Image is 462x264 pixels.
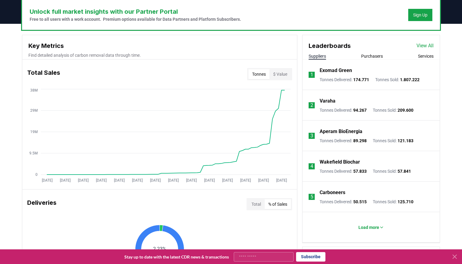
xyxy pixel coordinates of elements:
[353,108,367,113] span: 94.267
[265,199,291,209] button: % of Sales
[60,178,71,183] tspan: [DATE]
[416,42,434,49] a: View All
[276,178,287,183] tspan: [DATE]
[30,88,38,92] tspan: 38M
[353,199,367,204] span: 50.515
[398,199,413,204] span: 125.710
[400,77,420,82] span: 1.807.222
[353,138,367,143] span: 89.298
[320,168,367,174] p: Tonnes Delivered :
[132,178,143,183] tspan: [DATE]
[168,178,179,183] tspan: [DATE]
[35,172,38,177] tspan: 0
[320,77,369,83] p: Tonnes Delivered :
[373,107,413,113] p: Tonnes Sold :
[353,77,369,82] span: 174.771
[240,178,251,183] tspan: [DATE]
[418,53,434,59] button: Services
[320,199,367,205] p: Tonnes Delivered :
[320,107,367,113] p: Tonnes Delivered :
[408,9,432,21] button: Sign Up
[309,41,351,50] h3: Leaderboards
[310,193,313,201] p: 5
[114,178,125,183] tspan: [DATE]
[27,68,60,80] h3: Total Sales
[320,128,362,135] a: Aperam BioEnergia
[222,178,233,183] tspan: [DATE]
[204,178,215,183] tspan: [DATE]
[320,67,352,74] a: Exomad Green
[96,178,107,183] tspan: [DATE]
[186,178,197,183] tspan: [DATE]
[248,69,269,79] button: Tonnes
[375,77,420,83] p: Tonnes Sold :
[398,138,413,143] span: 121.183
[413,12,427,18] a: Sign Up
[78,178,89,183] tspan: [DATE]
[310,163,313,170] p: 4
[27,198,57,210] h3: Deliveries
[30,7,241,16] h3: Unlock full market insights with our Partner Portal
[320,189,345,196] a: Carboneers
[358,224,379,230] p: Load more
[398,108,413,113] span: 209.600
[28,41,291,50] h3: Key Metrics
[361,53,383,59] button: Purchasers
[373,168,411,174] p: Tonnes Sold :
[28,52,291,58] p: Find detailed analysis of carbon removal data through time.
[320,138,367,144] p: Tonnes Delivered :
[353,169,367,174] span: 57.833
[354,221,389,233] button: Load more
[30,130,38,134] tspan: 19M
[30,108,38,113] tspan: 29M
[29,151,38,155] tspan: 9.5M
[269,69,291,79] button: $ Value
[310,132,313,139] p: 3
[30,16,241,22] p: Free to all users with a work account. Premium options available for Data Partners and Platform S...
[153,246,166,252] text: 2.23%
[309,53,326,59] button: Suppliers
[42,178,53,183] tspan: [DATE]
[373,138,413,144] p: Tonnes Sold :
[373,199,413,205] p: Tonnes Sold :
[320,97,335,105] a: Varaha
[258,178,269,183] tspan: [DATE]
[320,158,360,166] a: Wakefield Biochar
[310,102,313,109] p: 2
[398,169,411,174] span: 57.841
[248,199,265,209] button: Total
[150,178,161,183] tspan: [DATE]
[310,71,313,78] p: 1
